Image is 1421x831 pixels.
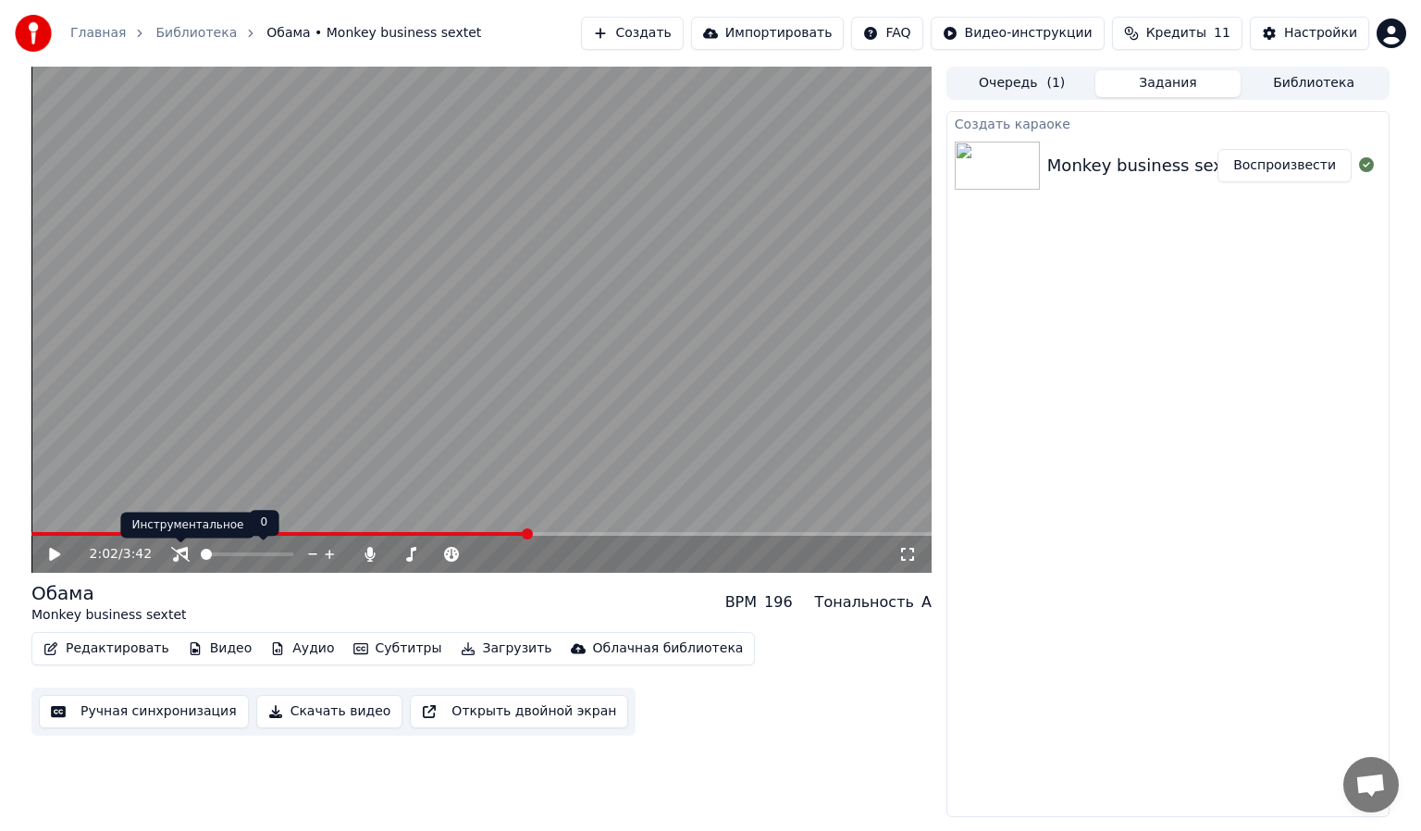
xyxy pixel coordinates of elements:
[15,15,52,52] img: youka
[155,24,237,43] a: Библиотека
[410,695,628,728] button: Открыть двойной экран
[921,591,932,614] div: A
[1046,74,1065,93] span: ( 1 )
[31,580,186,606] div: Обама
[1112,17,1242,50] button: Кредиты11
[1284,24,1357,43] div: Настройки
[250,510,279,536] div: 0
[266,24,481,43] span: Обама • Monkey business sextet
[70,24,126,43] a: Главная
[90,545,134,564] div: /
[1250,17,1369,50] button: Настройки
[1095,70,1242,97] button: Задания
[120,513,254,539] div: Инструментальное
[1343,757,1399,812] a: Открытый чат
[263,636,341,662] button: Аудио
[764,591,793,614] div: 196
[39,695,249,728] button: Ручная синхронизация
[1146,24,1206,43] span: Кредиты
[346,636,450,662] button: Субтитры
[180,636,260,662] button: Видео
[931,17,1105,50] button: Видео-инструкции
[815,591,914,614] div: Тональность
[593,639,744,658] div: Облачная библиотека
[36,636,177,662] button: Редактировать
[581,17,683,50] button: Создать
[256,695,403,728] button: Скачать видео
[949,70,1095,97] button: Очередь
[1241,70,1387,97] button: Библиотека
[947,112,1389,134] div: Создать караоке
[1217,149,1352,182] button: Воспроизвести
[691,17,845,50] button: Импортировать
[90,545,118,564] span: 2:02
[123,545,152,564] span: 3:42
[1047,153,1319,179] div: Monkey business sextet - Обама
[851,17,922,50] button: FAQ
[1214,24,1230,43] span: 11
[453,636,560,662] button: Загрузить
[725,591,757,614] div: BPM
[31,606,186,625] div: Monkey business sextet
[70,24,481,43] nav: breadcrumb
